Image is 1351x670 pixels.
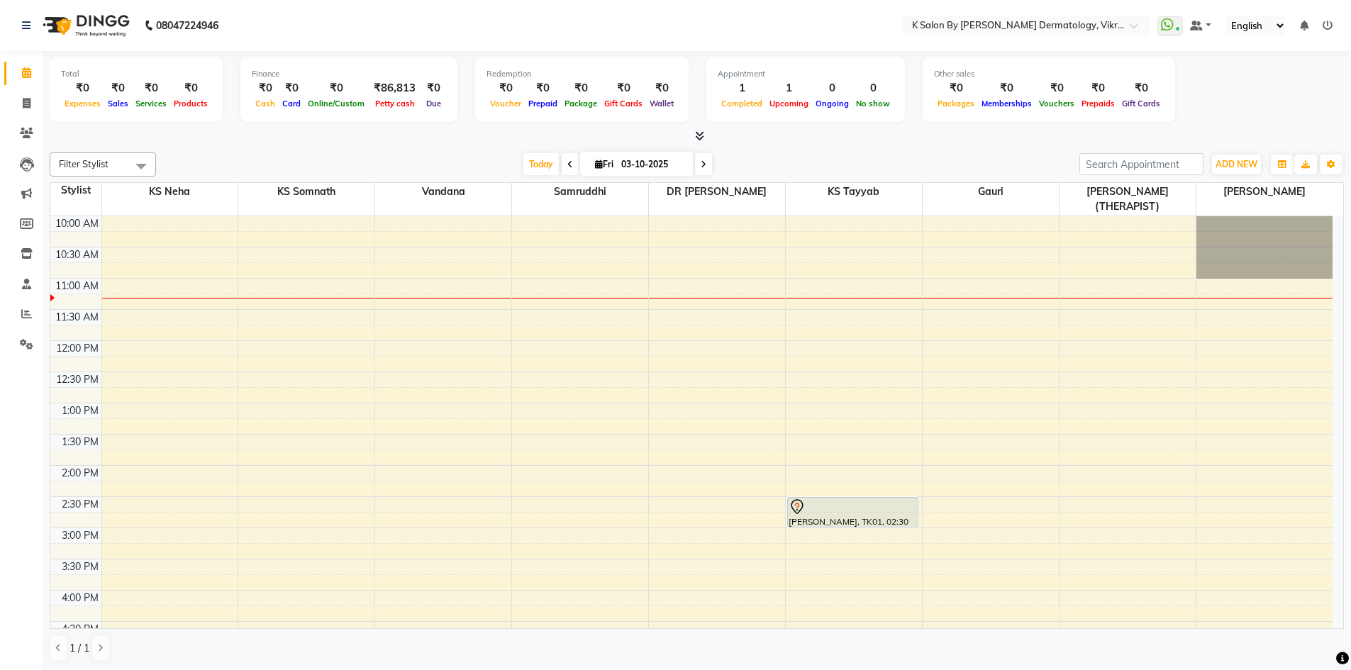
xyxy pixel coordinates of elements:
[1212,155,1261,174] button: ADD NEW
[766,99,812,108] span: Upcoming
[786,183,922,201] span: KS Tayyab
[788,498,918,527] div: [PERSON_NAME], TK01, 02:30 PM-03:00 PM, KS CUTS [DEMOGRAPHIC_DATA] Senior Stylist
[279,80,304,96] div: ₹0
[1035,80,1078,96] div: ₹0
[766,80,812,96] div: 1
[649,183,785,201] span: DR [PERSON_NAME]
[718,80,766,96] div: 1
[304,80,368,96] div: ₹0
[1118,80,1164,96] div: ₹0
[372,99,418,108] span: Petty cash
[50,183,101,198] div: Stylist
[487,99,525,108] span: Voucher
[170,80,211,96] div: ₹0
[934,80,978,96] div: ₹0
[52,279,101,294] div: 11:00 AM
[487,80,525,96] div: ₹0
[525,99,561,108] span: Prepaid
[852,99,894,108] span: No show
[1060,183,1196,216] span: [PERSON_NAME](THERAPIST)
[252,68,446,80] div: Finance
[238,183,374,201] span: KS Somnath
[512,183,648,201] span: Samruddhi
[1078,99,1118,108] span: Prepaids
[59,403,101,418] div: 1:00 PM
[561,80,601,96] div: ₹0
[561,99,601,108] span: Package
[61,99,104,108] span: Expenses
[104,99,132,108] span: Sales
[1216,159,1257,169] span: ADD NEW
[156,6,218,45] b: 08047224946
[1078,80,1118,96] div: ₹0
[61,80,104,96] div: ₹0
[375,183,511,201] span: Vandana
[104,80,132,96] div: ₹0
[617,154,688,175] input: 2025-10-03
[36,6,133,45] img: logo
[252,99,279,108] span: Cash
[52,310,101,325] div: 11:30 AM
[132,99,170,108] span: Services
[718,68,894,80] div: Appointment
[52,247,101,262] div: 10:30 AM
[978,99,1035,108] span: Memberships
[523,153,559,175] span: Today
[812,99,852,108] span: Ongoing
[252,80,279,96] div: ₹0
[812,80,852,96] div: 0
[368,80,421,96] div: ₹86,813
[59,559,101,574] div: 3:30 PM
[59,622,101,637] div: 4:30 PM
[279,99,304,108] span: Card
[487,68,677,80] div: Redemption
[1035,99,1078,108] span: Vouchers
[59,591,101,605] div: 4:00 PM
[61,68,211,80] div: Total
[421,80,446,96] div: ₹0
[646,80,677,96] div: ₹0
[934,68,1164,80] div: Other sales
[102,183,238,201] span: KS Neha
[59,497,101,512] div: 2:30 PM
[525,80,561,96] div: ₹0
[52,216,101,231] div: 10:00 AM
[59,528,101,543] div: 3:00 PM
[601,80,646,96] div: ₹0
[978,80,1035,96] div: ₹0
[718,99,766,108] span: Completed
[53,372,101,387] div: 12:30 PM
[601,99,646,108] span: Gift Cards
[170,99,211,108] span: Products
[59,466,101,481] div: 2:00 PM
[923,183,1059,201] span: Gauri
[59,158,109,169] span: Filter Stylist
[53,341,101,356] div: 12:00 PM
[304,99,368,108] span: Online/Custom
[1118,99,1164,108] span: Gift Cards
[852,80,894,96] div: 0
[934,99,978,108] span: Packages
[70,641,89,656] span: 1 / 1
[646,99,677,108] span: Wallet
[59,435,101,450] div: 1:30 PM
[423,99,445,108] span: Due
[1196,183,1333,201] span: [PERSON_NAME]
[591,159,617,169] span: Fri
[1079,153,1203,175] input: Search Appointment
[132,80,170,96] div: ₹0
